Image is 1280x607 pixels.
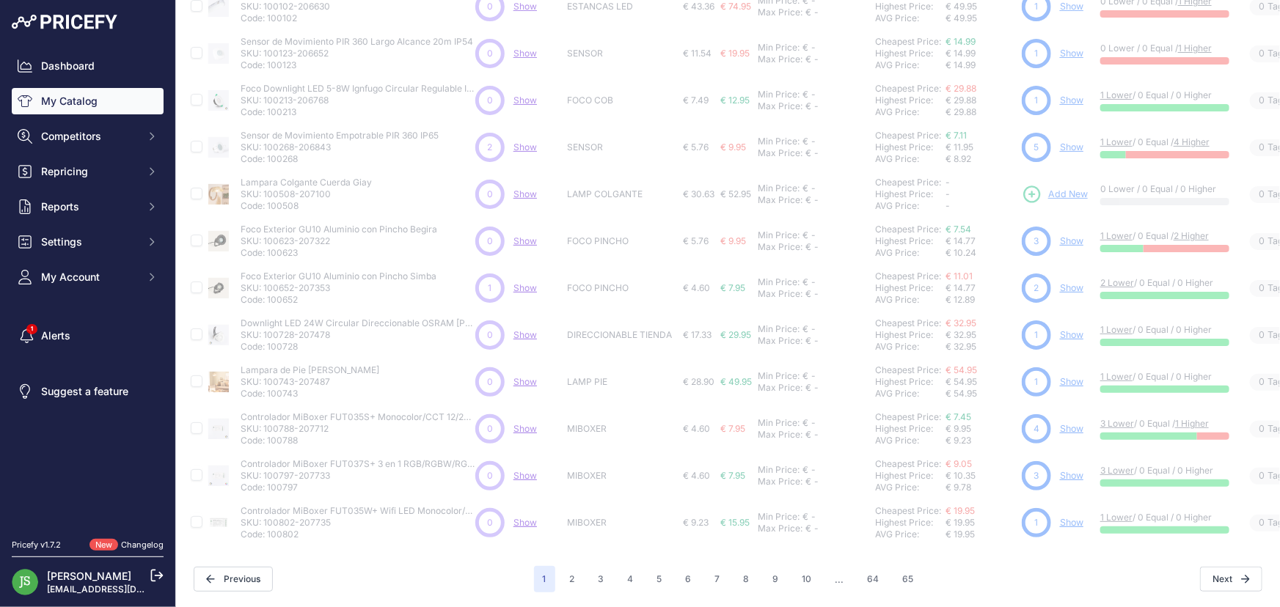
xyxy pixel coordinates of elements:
a: 1 Lower [1100,89,1133,100]
div: Max Price: [758,100,802,112]
p: Code: 100728 [241,341,475,353]
a: Changelog [121,540,164,550]
button: Go to page 9 [764,566,788,592]
a: [PERSON_NAME] [47,570,131,582]
span: 0 [1259,422,1265,436]
span: € 29.95 [720,329,751,340]
span: Show [513,470,537,481]
p: SKU: 100743-207487 [241,376,379,388]
div: € [805,194,811,206]
p: MIBOXER [567,423,677,435]
div: € [805,54,811,65]
span: Show [513,376,537,387]
div: AVG Price: [875,294,946,306]
div: € 12.89 [946,294,1016,306]
p: Code: 100268 [241,153,439,165]
span: 0 [487,375,493,389]
button: Next [1200,567,1262,592]
p: / 0 Equal / [1100,136,1229,148]
span: 0 [487,188,493,201]
a: Show [1060,141,1083,152]
p: DIRECCIONABLE TIENDA [567,329,677,341]
a: My Catalog [12,88,164,114]
span: 0 [487,422,493,435]
button: Go to page 5 [648,566,671,592]
div: AVG Price: [875,153,946,165]
a: Show [1060,1,1083,12]
span: - [946,188,950,199]
p: Lampara Colgante Cuerda Giay [241,177,372,188]
div: Min Price: [758,89,800,100]
span: Show [513,517,537,528]
a: 4 Higher [1174,136,1210,147]
p: Code: 100123 [241,59,473,71]
a: Show [1060,376,1083,387]
div: € 8.92 [946,153,1016,165]
button: Go to page 7 [706,566,729,592]
a: Show [513,1,537,12]
span: € 11.95 [946,141,973,152]
div: Min Price: [758,417,800,429]
span: € 9.95 [720,141,746,152]
p: FOCO PINCHO [567,235,677,247]
div: - [808,370,816,382]
a: 3 Lower [1100,418,1134,429]
span: € 5.76 [683,235,709,246]
div: - [811,335,819,347]
a: Show [513,235,537,246]
span: € 49.95 [720,376,752,387]
p: Code: 100102 [241,12,475,24]
p: SKU: 100788-207712 [241,423,475,435]
span: € 14.77 [946,235,976,246]
p: SKU: 100123-206652 [241,48,473,59]
div: € [805,241,811,253]
span: - [946,177,950,188]
button: Competitors [12,123,164,150]
div: Highest Price: [875,141,946,153]
span: € 17.33 [683,329,712,340]
a: Show [513,95,537,106]
div: Highest Price: [875,376,946,388]
span: € 11.54 [683,48,712,59]
span: 2 [488,141,493,154]
p: SKU: 100102-206630 [241,1,475,12]
span: 1 [1035,375,1039,389]
span: 0 [1259,47,1265,61]
div: Max Price: [758,147,802,159]
a: Show [513,423,537,434]
div: - [808,183,816,194]
p: SKU: 100268-206843 [241,141,439,153]
p: Downlight LED 24W Circular Direccionable OSRAM [PERSON_NAME] Seleccionable 120 lm/W LIFUD Corte 1... [241,317,475,329]
span: 0 [1259,235,1265,249]
span: € 30.63 [683,188,714,199]
span: € 5.76 [683,141,709,152]
span: € 7.49 [683,95,709,106]
a: € 32.95 [946,317,976,328]
p: LAMP COLGANTE [567,188,677,200]
button: My Account [12,264,164,290]
p: SENSOR [567,141,677,153]
a: 2 Higher [1174,230,1209,241]
a: € 54.95 [946,364,977,375]
span: 4 [1034,422,1039,435]
a: € 11.01 [946,271,973,282]
p: / 0 Equal / 0 Higher [1100,89,1229,101]
p: Controlador MiBoxer FUT035S+ Monocolor/CCT 12/24V 8445044151127 [241,411,475,423]
a: 2 Lower [1100,277,1134,288]
div: - [811,100,819,112]
p: FOCO PINCHO [567,282,677,294]
p: / 0 Equal / [1100,418,1229,430]
a: 1 Lower [1100,324,1133,335]
p: Lampara de Pie [PERSON_NAME] [241,364,379,376]
div: - [808,136,816,147]
a: Show [513,329,537,340]
a: Show [1060,423,1083,434]
span: 2 [1034,282,1039,295]
div: Min Price: [758,276,800,288]
button: Go to page 6 [677,566,701,592]
a: Cheapest Price: [875,36,941,47]
p: FOCO COB [567,95,677,106]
